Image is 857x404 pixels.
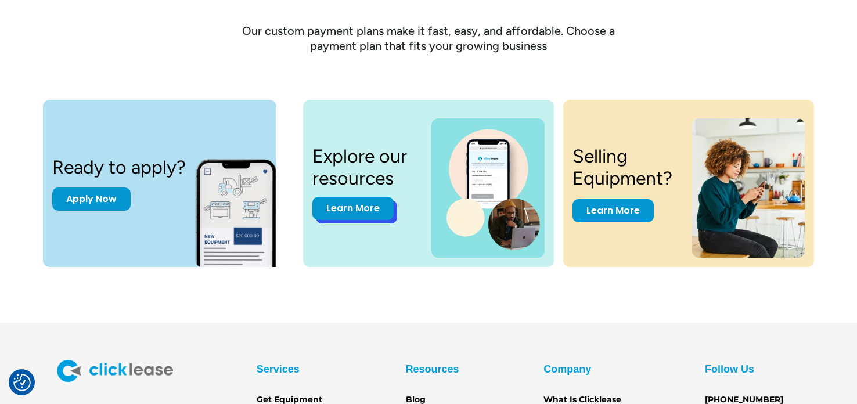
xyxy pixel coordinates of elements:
[13,374,31,391] img: Revisit consent button
[52,187,131,211] a: Apply Now
[225,23,632,53] div: Our custom payment plans make it fast, easy, and affordable. Choose a payment plan that fits your...
[705,360,754,378] div: Follow Us
[572,199,654,222] a: Learn More
[312,145,417,190] h3: Explore our resources
[52,156,186,178] h3: Ready to apply?
[257,360,300,378] div: Services
[195,146,297,267] img: New equipment quote on the screen of a smart phone
[312,197,394,220] a: Learn More
[13,374,31,391] button: Consent Preferences
[572,145,678,190] h3: Selling Equipment?
[406,360,459,378] div: Resources
[692,118,805,258] img: a woman sitting on a stool looking at her cell phone
[431,118,545,258] img: a photo of a man on a laptop and a cell phone
[543,360,591,378] div: Company
[57,360,173,382] img: Clicklease logo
